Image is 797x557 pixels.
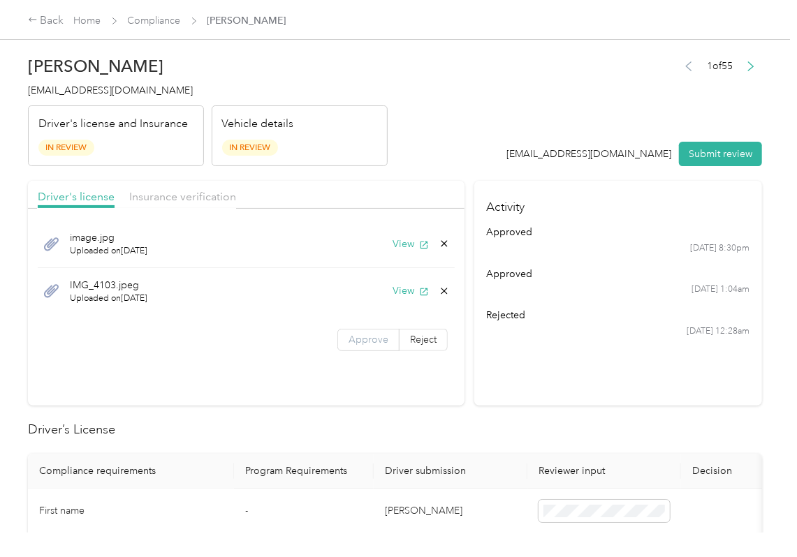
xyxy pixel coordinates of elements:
span: Approve [349,334,388,346]
p: Vehicle details [222,116,294,133]
th: Program Requirements [234,454,374,489]
a: Home [74,15,101,27]
h2: [PERSON_NAME] [28,57,388,76]
span: In Review [222,140,278,156]
span: In Review [38,140,94,156]
div: [EMAIL_ADDRESS][DOMAIN_NAME] [507,147,672,161]
time: [DATE] 8:30pm [691,242,750,255]
span: [EMAIL_ADDRESS][DOMAIN_NAME] [28,84,193,96]
button: View [393,283,429,298]
a: Compliance [128,15,181,27]
span: Uploaded on [DATE] [70,245,147,258]
iframe: Everlance-gr Chat Button Frame [719,479,797,557]
span: IMG_4103.jpeg [70,278,147,292]
td: - [234,489,374,534]
th: Reviewer input [527,454,681,489]
span: First name [39,505,85,517]
span: Driver's license [38,190,115,203]
span: 1 of 55 [707,59,733,73]
p: Driver's license and Insurance [38,116,188,133]
div: rejected [487,308,750,322]
h4: Activity [474,181,762,225]
time: [DATE] 12:28am [687,325,750,338]
span: Uploaded on [DATE] [70,292,147,305]
span: Reject [410,334,437,346]
th: Driver submission [374,454,527,489]
span: [PERSON_NAME] [207,13,286,28]
div: approved [487,267,750,281]
button: View [393,237,429,251]
button: Submit review [679,142,762,166]
h2: Driver’s License [28,420,762,439]
div: Back [28,13,64,29]
span: Insurance verification [129,190,236,203]
div: approved [487,225,750,239]
time: [DATE] 1:04am [692,283,750,296]
th: Compliance requirements [28,454,234,489]
td: First name [28,489,234,534]
span: image.jpg [70,230,147,245]
td: [PERSON_NAME] [374,489,527,534]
